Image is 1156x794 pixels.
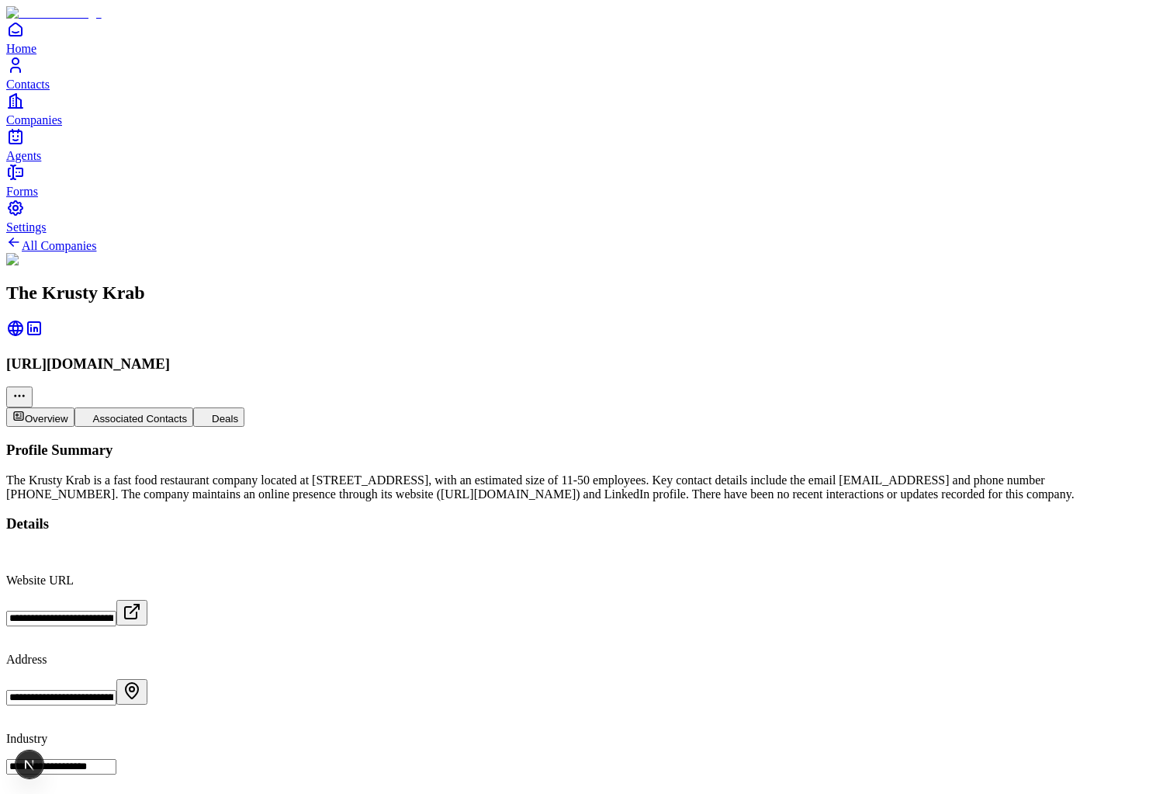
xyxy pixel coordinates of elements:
button: More actions [6,387,33,407]
span: Forms [6,185,38,198]
h2: The Krusty Krab [6,283,1150,303]
h3: Details [6,515,1150,532]
a: Forms [6,163,1150,198]
h3: [URL][DOMAIN_NAME] [6,355,1150,373]
p: Website URL [6,574,1150,588]
button: Open [116,600,147,626]
a: All Companies [6,239,96,252]
span: Home [6,42,36,55]
span: Agents [6,149,41,162]
button: Open [116,679,147,705]
button: Associated Contacts [74,407,194,427]
a: Agents [6,127,1150,162]
p: Industry [6,732,1150,746]
span: Contacts [6,78,50,91]
div: The Krusty Krab is a fast food restaurant company located at [STREET_ADDRESS], with an estimated ... [6,473,1150,501]
a: Companies [6,92,1150,127]
span: Companies [6,113,62,127]
button: Deals [193,407,244,427]
img: The Krusty Krab [6,253,102,267]
img: Item Brain Logo [6,6,102,20]
p: Address [6,653,1150,667]
h3: Profile Summary [6,442,1150,459]
a: Contacts [6,56,1150,91]
a: Settings [6,199,1150,234]
button: Overview [6,407,74,427]
a: Home [6,20,1150,55]
span: Settings [6,220,47,234]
